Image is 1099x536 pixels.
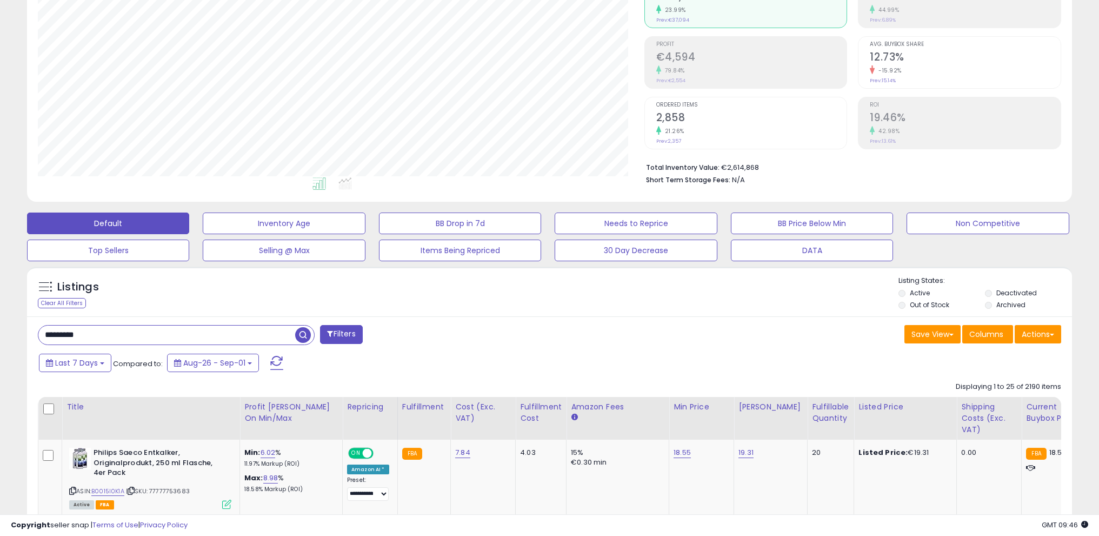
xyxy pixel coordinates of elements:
[732,175,745,185] span: N/A
[870,77,896,84] small: Prev: 15.14%
[910,300,949,309] label: Out of Stock
[731,240,893,261] button: DATA
[38,298,86,308] div: Clear All Filters
[969,329,1003,340] span: Columns
[661,67,685,75] small: 79.84%
[379,213,541,234] button: BB Drop in 7d
[244,460,334,468] p: 11.97% Markup (ROI)
[167,354,259,372] button: Aug-26 - Sep-01
[656,102,847,108] span: Ordered Items
[870,138,896,144] small: Prev: 13.61%
[870,17,896,23] small: Prev: 6.89%
[1026,448,1046,460] small: FBA
[203,240,365,261] button: Selling @ Max
[140,520,188,530] a: Privacy Policy
[870,102,1061,108] span: ROI
[656,17,689,23] small: Prev: €37,094
[39,354,111,372] button: Last 7 Days
[812,448,845,458] div: 20
[240,397,343,440] th: The percentage added to the cost of goods (COGS) that forms the calculator for Min & Max prices.
[347,465,389,474] div: Amazon AI *
[520,401,562,424] div: Fulfillment Cost
[656,77,685,84] small: Prev: €2,554
[126,487,190,495] span: | SKU: 77777753683
[27,213,189,234] button: Default
[661,127,684,135] small: 21.26%
[870,51,1061,65] h2: 12.73%
[455,447,470,458] a: 7.84
[1015,325,1061,343] button: Actions
[962,325,1013,343] button: Columns
[244,486,334,493] p: 18.58% Markup (ROI)
[738,447,754,458] a: 19.31
[875,127,900,135] small: 42.98%
[996,300,1025,309] label: Archived
[402,448,422,460] small: FBA
[870,42,1061,48] span: Avg. Buybox Share
[656,111,847,126] h2: 2,858
[656,51,847,65] h2: €4,594
[898,276,1072,286] p: Listing States:
[94,448,225,481] b: Philips Saeco Entkalker, Originalprodukt, 250 ml Flasche, 4er Pack
[910,288,930,297] label: Active
[11,520,188,531] div: seller snap | |
[69,448,91,469] img: 419fOC0BDLL._SL40_.jpg
[244,447,261,458] b: Min:
[858,447,908,458] b: Listed Price:
[571,401,664,413] div: Amazon Fees
[674,401,729,413] div: Min Price
[244,473,334,493] div: %
[349,449,363,458] span: ON
[858,401,952,413] div: Listed Price
[555,213,717,234] button: Needs to Reprice
[203,213,365,234] button: Inventory Age
[372,449,389,458] span: OFF
[656,138,681,144] small: Prev: 2,357
[244,401,338,424] div: Profit [PERSON_NAME] on Min/Max
[646,163,720,172] b: Total Inventory Value:
[875,67,902,75] small: -15.92%
[571,448,661,458] div: 15%
[96,500,114,509] span: FBA
[520,448,558,458] div: 4.03
[320,325,362,344] button: Filters
[57,280,99,295] h5: Listings
[261,447,276,458] a: 6.02
[571,458,661,467] div: €0.30 min
[907,213,1069,234] button: Non Competitive
[1042,520,1088,530] span: 2025-09-9 09:46 GMT
[183,358,245,368] span: Aug-26 - Sep-01
[11,520,50,530] strong: Copyright
[92,520,138,530] a: Terms of Use
[66,401,235,413] div: Title
[646,160,1053,173] li: €2,614,868
[244,448,334,468] div: %
[996,288,1037,297] label: Deactivated
[674,447,691,458] a: 18.55
[347,477,389,501] div: Preset:
[1049,447,1067,458] span: 18.55
[113,359,163,369] span: Compared to:
[263,473,278,484] a: 8.98
[961,401,1017,435] div: Shipping Costs (Exc. VAT)
[555,240,717,261] button: 30 Day Decrease
[738,401,803,413] div: [PERSON_NAME]
[379,240,541,261] button: Items Being Repriced
[1026,401,1082,424] div: Current Buybox Price
[875,6,899,14] small: 44.99%
[646,175,730,184] b: Short Term Storage Fees:
[656,42,847,48] span: Profit
[571,413,577,422] small: Amazon Fees.
[347,401,393,413] div: Repricing
[455,401,511,424] div: Cost (Exc. VAT)
[244,473,263,483] b: Max:
[731,213,893,234] button: BB Price Below Min
[870,111,1061,126] h2: 19.46%
[55,358,98,368] span: Last 7 Days
[904,325,961,343] button: Save View
[961,448,1013,458] div: 0.00
[858,448,948,458] div: €19.31
[661,6,686,14] small: 23.99%
[91,487,124,496] a: B0015I0K1A
[27,240,189,261] button: Top Sellers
